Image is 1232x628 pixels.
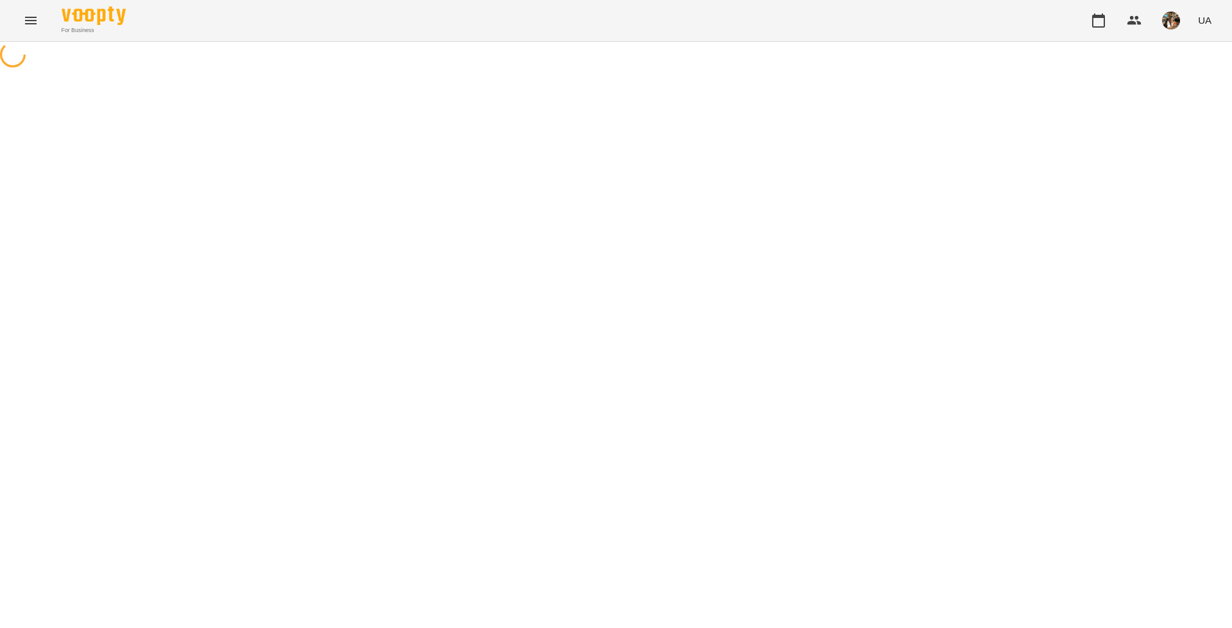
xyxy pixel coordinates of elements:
img: Voopty Logo [62,6,126,25]
button: Menu [15,5,46,36]
button: UA [1193,8,1217,32]
span: UA [1198,13,1211,27]
img: bab909270f41ff6b6355ba0ec2268f93.jpg [1162,12,1180,30]
span: For Business [62,26,126,35]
